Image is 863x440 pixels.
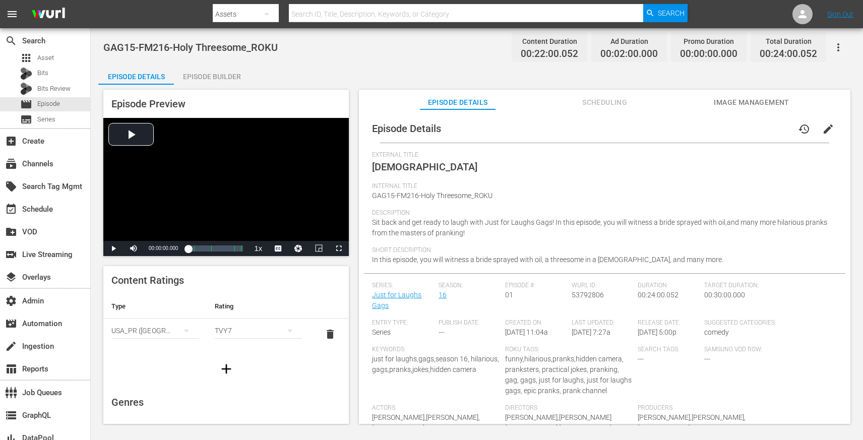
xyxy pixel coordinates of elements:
div: Video Player [103,118,349,256]
span: External Title [372,151,832,159]
span: Suggested Categories: [704,319,832,327]
button: Picture-in-Picture [309,241,329,256]
span: [PERSON_NAME],[PERSON_NAME],[PERSON_NAME] [372,413,480,432]
button: Play [103,241,124,256]
span: Live Streaming [5,248,17,261]
span: Actors [372,404,500,412]
span: Duration: [638,282,699,290]
button: Mute [124,241,144,256]
img: ans4CAIJ8jUAAAAAAAAAAAAAAAAAAAAAAAAgQb4GAAAAAAAAAAAAAAAAAAAAAAAAJMjXAAAAAAAAAAAAAAAAAAAAAAAAgAT5G... [24,3,73,26]
div: Bits Review [20,83,32,95]
span: Roku Tags: [505,346,633,354]
span: GraphQL [5,409,17,421]
button: Episode Details [98,65,174,85]
span: 53792806 [572,291,604,299]
th: Rating [207,294,310,319]
span: Episode Details [420,96,496,109]
button: Search [643,4,688,22]
span: history [798,123,810,135]
span: Series [37,114,55,124]
span: Scheduling [567,96,643,109]
span: 00:22:00.052 [521,48,578,60]
span: 00:30:00.000 [704,291,745,299]
div: Promo Duration [680,34,737,48]
span: delete [324,328,336,340]
button: Fullscreen [329,241,349,256]
table: simple table [103,294,349,350]
span: Short Description [372,246,832,255]
button: Episode Builder [174,65,250,85]
button: edit [816,117,840,141]
div: Bits [20,68,32,80]
span: Reports [5,363,17,375]
span: Search [5,35,17,47]
span: Automation [5,318,17,330]
span: Image Management [714,96,789,109]
span: Directors [505,404,633,412]
span: 00:00:00.000 [149,245,178,251]
span: funny,hilarious,pranks,hidden camera, pranksters, practical jokes, pranking, gag, gags, just for ... [505,355,632,395]
span: GAG15-FM216-Holy Threesome_ROKU [103,41,278,53]
span: [DATE] 5:00p [638,328,676,336]
div: Content Duration [521,34,578,48]
span: Episode [37,99,60,109]
span: Episode Details [372,122,441,135]
span: Asset [37,53,54,63]
span: Series [372,328,391,336]
span: Content Ratings [111,274,184,286]
span: In this episode, you will witness a bride sprayed with oil, a threesome in a [DEMOGRAPHIC_DATA], ... [372,256,723,264]
span: Job Queues [5,387,17,399]
span: Search Tags: [638,346,699,354]
span: [DEMOGRAPHIC_DATA] [372,161,477,173]
span: [DATE] 7:27a [572,328,610,336]
button: history [792,117,816,141]
span: Search [658,4,685,22]
span: Create [5,135,17,147]
span: --- [439,328,445,336]
span: Ingestion [5,340,17,352]
span: Schedule [5,203,17,215]
th: Type [103,294,207,319]
span: Overlays [5,271,17,283]
span: Series [20,113,32,125]
span: Description [372,209,832,217]
button: Playback Rate [248,241,268,256]
span: Publish Date: [439,319,500,327]
a: Just for Laughs Gags [372,291,421,309]
span: Genres [111,396,144,408]
span: VOD [5,226,17,238]
span: 00:00:00.000 [680,48,737,60]
span: Created On: [505,319,567,327]
button: delete [318,322,342,346]
span: 00:24:00.052 [638,291,679,299]
span: Season: [439,282,500,290]
span: [DATE] 11:04a [505,328,548,336]
span: Episode Preview [111,98,186,110]
span: GAG15-FM216-Holy Threesome_ROKU [372,192,492,200]
span: Target Duration: [704,282,832,290]
span: [PERSON_NAME],[PERSON_NAME],[PERSON_NAME] [638,413,746,432]
div: USA_PR ([GEOGRAPHIC_DATA]) [111,317,199,345]
span: 00:24:00.052 [760,48,817,60]
span: Episode [20,98,32,110]
span: Producers [638,404,766,412]
span: Admin [5,295,17,307]
span: local_offer [5,180,17,193]
div: TVY7 [215,317,302,345]
div: Episode Details [98,65,174,89]
span: 01 [505,291,513,299]
span: Wurl ID: [572,282,633,290]
span: Channels [5,158,17,170]
span: Samsung VOD Row: [704,346,766,354]
button: Jump To Time [288,241,309,256]
span: Bits [37,68,48,78]
div: Episode Builder [174,65,250,89]
a: 16 [439,291,447,299]
div: Progress Bar [188,245,243,252]
span: Last Updated: [572,319,633,327]
span: Bits Review [37,84,71,94]
span: 00:02:00.000 [600,48,658,60]
span: --- [704,355,710,363]
a: Sign Out [827,10,853,18]
span: Series: [372,282,434,290]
